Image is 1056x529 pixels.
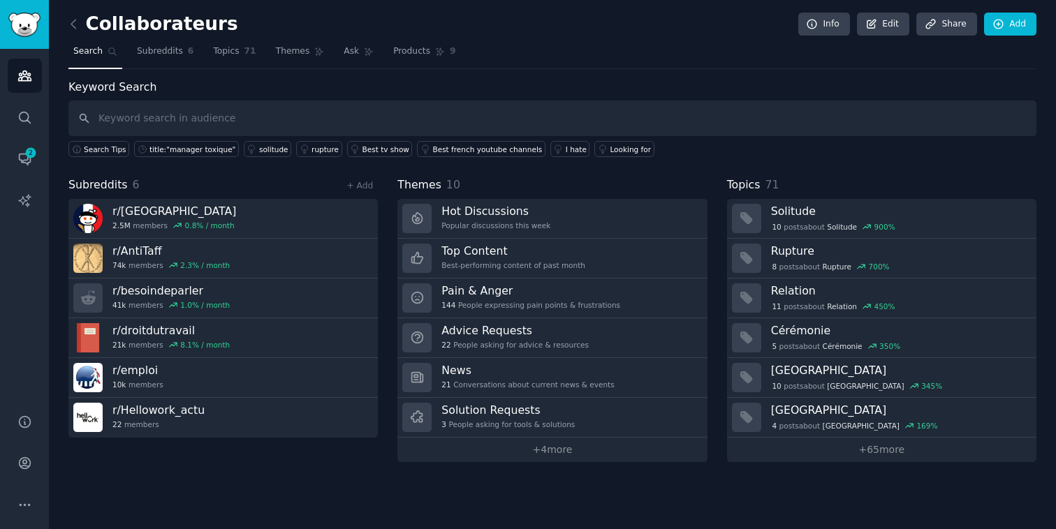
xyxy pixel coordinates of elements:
[73,45,103,58] span: Search
[771,403,1027,417] h3: [GEOGRAPHIC_DATA]
[347,141,413,157] a: Best tv show
[827,301,857,311] span: Relation
[827,381,904,391] span: [GEOGRAPHIC_DATA]
[727,199,1036,239] a: Solitude10postsaboutSolitude900%
[446,178,460,191] span: 10
[874,301,895,311] div: 450 %
[112,260,230,270] div: members
[441,300,455,310] span: 144
[771,340,902,352] div: post s about
[441,340,450,350] span: 22
[771,283,1027,298] h3: Relation
[397,318,707,358] a: Advice Requests22People asking for advice & resources
[112,363,163,378] h3: r/ emploi
[771,244,1027,258] h3: Rupture
[916,13,976,36] a: Share
[417,141,545,157] a: Best french youtube channels
[441,283,620,298] h3: Pain & Anger
[68,13,238,36] h2: Collaborateurs
[441,380,614,389] div: Conversations about current news & events
[112,204,236,218] h3: r/ [GEOGRAPHIC_DATA]
[180,300,230,310] div: 1.0 % / month
[798,13,850,36] a: Info
[112,419,122,429] span: 22
[771,300,897,313] div: post s about
[594,141,654,157] a: Looking for
[180,260,230,270] div: 2.3 % / month
[441,260,585,270] div: Best-performing content of past month
[73,363,103,392] img: emploi
[772,301,781,311] span: 11
[84,144,126,154] span: Search Tips
[68,100,1036,136] input: Keyword search in audience
[727,278,1036,318] a: Relation11postsaboutRelation450%
[68,177,128,194] span: Subreddits
[213,45,239,58] span: Topics
[823,262,851,271] span: Rupture
[73,323,103,352] img: droitdutravail
[112,340,126,350] span: 21k
[727,239,1036,278] a: Rupture8postsaboutRupture700%
[137,45,183,58] span: Subreddits
[879,341,900,351] div: 350 %
[388,40,460,69] a: Products9
[397,278,707,318] a: Pain & Anger144People expressing pain points & frustrations
[441,323,589,338] h3: Advice Requests
[772,262,777,271] span: 8
[208,40,261,69] a: Topics71
[441,340,589,350] div: People asking for advice & resources
[68,141,129,157] button: Search Tips
[73,204,103,233] img: france
[112,300,126,310] span: 41k
[185,221,235,230] div: 0.8 % / month
[271,40,330,69] a: Themes
[765,178,779,191] span: 71
[68,358,378,398] a: r/emploi10kmembers
[68,398,378,438] a: r/Hellowork_actu22members
[432,144,542,154] div: Best french youtube channels
[771,419,939,432] div: post s about
[68,40,122,69] a: Search
[441,221,550,230] div: Popular discussions this week
[727,438,1036,462] a: +65more
[874,222,895,232] div: 900 %
[112,380,126,389] span: 10k
[772,381,781,391] span: 10
[112,283,230,298] h3: r/ besoindeparler
[68,278,378,318] a: r/besoindeparler41kmembers1.0% / month
[393,45,430,58] span: Products
[441,204,550,218] h3: Hot Discussions
[397,199,707,239] a: Hot DiscussionsPopular discussions this week
[133,178,140,191] span: 6
[771,380,944,392] div: post s about
[24,148,37,158] span: 2
[771,363,1027,378] h3: [GEOGRAPHIC_DATA]
[397,398,707,438] a: Solution Requests3People asking for tools & solutions
[450,45,456,58] span: 9
[857,13,909,36] a: Edit
[397,239,707,278] a: Top ContentBest-performing content of past month
[68,318,378,358] a: r/droitdutravail21kmembers8.1% / month
[771,323,1027,338] h3: Cérémonie
[73,403,103,432] img: Hellowork_actu
[566,144,587,154] div: I hate
[244,45,256,58] span: 71
[921,381,942,391] div: 345 %
[112,260,126,270] span: 74k
[441,380,450,389] span: 21
[149,144,235,154] div: title:"manager toxique"
[112,340,230,350] div: members
[112,221,236,230] div: members
[132,40,198,69] a: Subreddits6
[296,141,342,157] a: rupture
[68,199,378,239] a: r/[GEOGRAPHIC_DATA]2.5Mmembers0.8% / month
[8,13,41,37] img: GummySearch logo
[772,341,777,351] span: 5
[362,144,409,154] div: Best tv show
[869,262,890,271] div: 700 %
[441,403,575,417] h3: Solution Requests
[344,45,359,58] span: Ask
[73,244,103,273] img: AntiTaff
[276,45,310,58] span: Themes
[112,221,131,230] span: 2.5M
